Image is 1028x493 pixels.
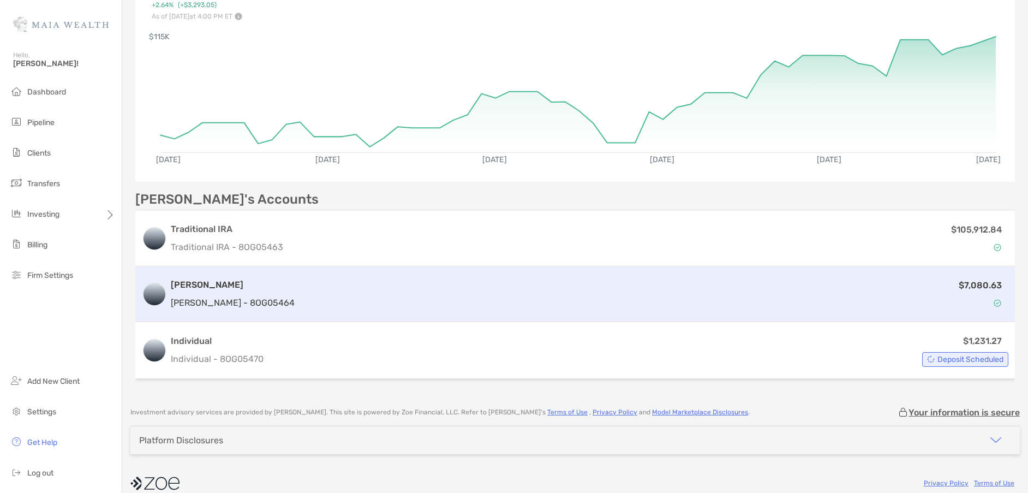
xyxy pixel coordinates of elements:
[13,4,109,44] img: Zoe Logo
[10,146,23,159] img: clients icon
[959,278,1002,292] p: $7,080.63
[10,115,23,128] img: pipeline icon
[994,243,1001,251] img: Account Status icon
[593,408,637,416] a: Privacy Policy
[817,155,841,164] text: [DATE]
[27,210,59,219] span: Investing
[235,13,242,20] img: Performance Info
[27,149,51,158] span: Clients
[135,193,319,206] p: [PERSON_NAME]'s Accounts
[10,176,23,189] img: transfers icon
[139,435,223,446] div: Platform Disclosures
[909,407,1020,418] p: Your information is secure
[156,155,181,164] text: [DATE]
[27,438,57,447] span: Get Help
[10,85,23,98] img: dashboard icon
[10,207,23,220] img: investing icon
[144,340,165,361] img: logo account
[974,479,1014,487] a: Terms of Use
[178,1,217,9] span: ( +$3,293.05 )
[315,155,340,164] text: [DATE]
[976,155,1001,164] text: [DATE]
[27,407,56,417] span: Settings
[144,228,165,250] img: logo account
[10,374,23,387] img: add_new_client icon
[951,223,1002,236] p: $105,912.84
[27,179,60,188] span: Transfers
[927,355,935,363] img: Account Status icon
[10,268,23,281] img: firm-settings icon
[989,433,1002,447] img: icon arrow
[994,299,1001,307] img: Account Status icon
[27,240,47,250] span: Billing
[27,87,66,97] span: Dashboard
[13,59,115,68] span: [PERSON_NAME]!
[152,13,267,20] p: As of [DATE] at 4:00 PM ET
[27,271,73,280] span: Firm Settings
[171,223,283,236] h3: Traditional IRA
[171,240,283,254] p: Traditional IRA - 8OG05463
[924,479,969,487] a: Privacy Policy
[171,278,295,292] h3: [PERSON_NAME]
[10,405,23,418] img: settings icon
[10,466,23,479] img: logout icon
[27,468,53,478] span: Log out
[171,335,264,348] h3: Individual
[144,283,165,305] img: logo account
[547,408,588,416] a: Terms of Use
[10,435,23,448] img: get-help icon
[963,334,1002,348] p: $1,231.27
[171,352,264,366] p: Individual - 8OG05470
[10,237,23,251] img: billing icon
[650,155,674,164] text: [DATE]
[130,408,750,417] p: Investment advisory services are provided by [PERSON_NAME] . This site is powered by Zoe Financia...
[149,32,170,41] text: $115K
[171,296,295,310] p: [PERSON_NAME] - 8OG05464
[482,155,507,164] text: [DATE]
[152,1,174,9] span: +2.64%
[27,377,80,386] span: Add New Client
[652,408,748,416] a: Model Marketplace Disclosures
[937,357,1003,363] span: Deposit Scheduled
[27,118,55,127] span: Pipeline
